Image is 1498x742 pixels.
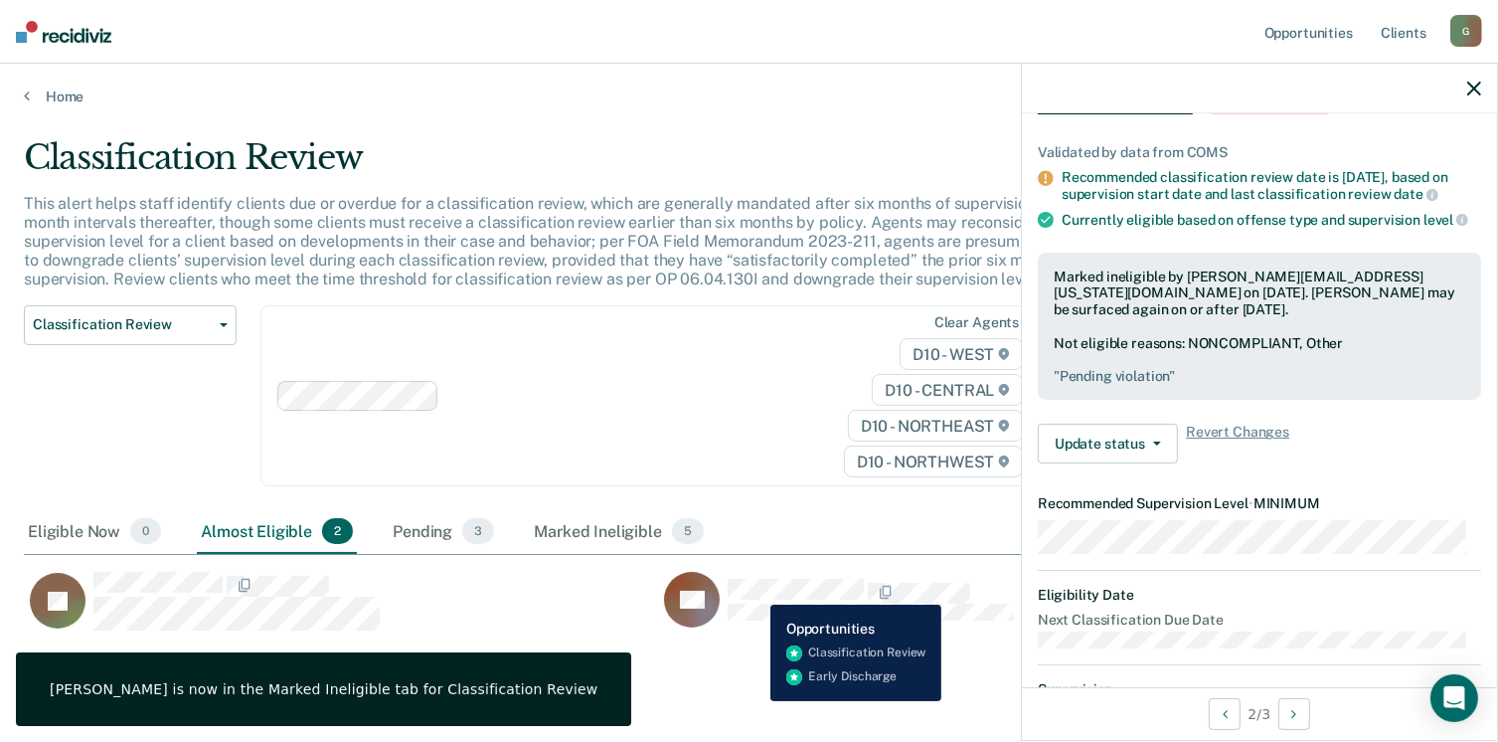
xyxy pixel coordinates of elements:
div: Pending [389,510,498,554]
div: Open Intercom Messenger [1430,674,1478,722]
button: Next Opportunity [1278,698,1310,730]
div: Almost Eligible [197,510,357,554]
span: D10 - NORTHEAST [848,410,1023,442]
p: This alert helps staff identify clients due or overdue for a classification review, which are gen... [24,194,1134,289]
pre: " Pending violation " [1054,368,1465,385]
span: Classification Review [1038,94,1193,114]
span: Classification Review [33,316,212,333]
div: CaseloadOpportunityCell-0793736 [658,571,1292,650]
div: Clear agents [934,314,1019,331]
div: G [1450,15,1482,47]
div: Validated by data from COMS [1038,144,1481,161]
span: D10 - NORTHWEST [844,446,1023,477]
span: D10 - WEST [900,338,1023,370]
div: Marked ineligible by [PERSON_NAME][EMAIL_ADDRESS][US_STATE][DOMAIN_NAME] on [DATE]. [PERSON_NAME]... [1054,269,1465,318]
span: 5 [672,518,704,544]
dt: Supervision [1038,681,1481,698]
div: Eligible Now [24,510,165,554]
div: 2 / 3 [1022,687,1497,740]
div: Marked Ineligible [530,510,708,554]
dt: Recommended Supervision Level MINIMUM [1038,495,1481,512]
div: Not eligible reasons: NONCOMPLIANT, Other [1054,335,1465,385]
span: 0 [130,518,161,544]
span: level [1423,212,1468,228]
dt: Next Classification Due Date [1038,612,1481,629]
div: [PERSON_NAME] is now in the Marked Ineligible tab for Classification Review [50,680,597,698]
span: 2 [322,518,353,544]
span: • [1248,495,1253,511]
img: Recidiviz [16,21,111,43]
span: 3 [462,518,494,544]
button: Previous Opportunity [1209,698,1241,730]
div: CaseloadOpportunityCell-0705057 [24,571,658,650]
button: Update status [1038,424,1178,464]
span: D10 - CENTRAL [872,374,1023,406]
span: Revert Changes [1186,424,1289,464]
dt: Eligibility Date [1038,587,1481,604]
a: Home [24,88,1474,105]
div: Recommended classification review date is [DATE], based on supervision start date and last classi... [1062,169,1481,203]
div: Currently eligible based on offense type and supervision [1062,211,1481,229]
div: Classification Review [24,137,1147,194]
